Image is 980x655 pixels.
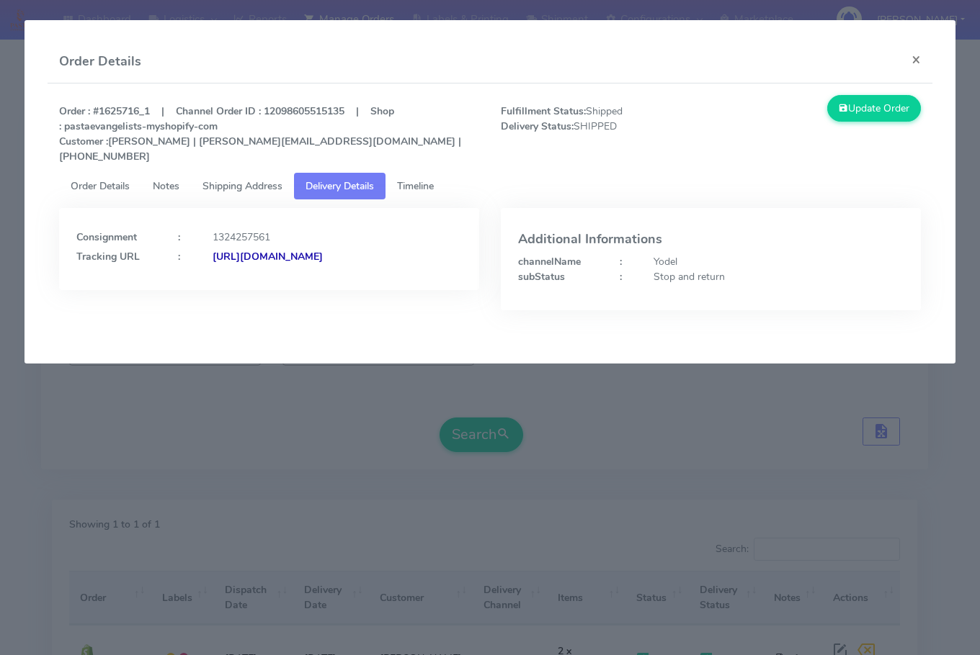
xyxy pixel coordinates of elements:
strong: Customer : [59,135,108,148]
strong: [URL][DOMAIN_NAME] [213,250,323,263]
strong: : [620,270,622,284]
strong: Fulfillment Status: [501,104,586,118]
span: Shipped SHIPPED [490,104,710,164]
h4: Additional Informations [518,232,904,247]
strong: : [178,250,180,263]
strong: Order : #1625716_1 | Channel Order ID : 12098605515135 | Shop : pastaevangelists-myshopify-com [P... [59,104,461,163]
strong: subStatus [518,270,565,284]
strong: Consignment [76,230,137,244]
strong: Tracking URL [76,250,140,263]
ul: Tabs [59,173,920,199]
button: Update Order [827,95,921,122]
div: 1324257561 [202,230,473,245]
strong: : [620,255,622,268]
span: Notes [153,179,179,193]
h4: Order Details [59,52,141,71]
strong: Delivery Status: [501,119,574,133]
span: Order Details [71,179,130,193]
span: Timeline [397,179,434,193]
div: Stop and return [643,269,914,284]
span: Delivery Details [306,179,374,193]
span: Shipping Address [202,179,282,193]
button: Close [900,40,932,78]
strong: channelName [518,255,581,268]
strong: : [178,230,180,244]
div: Yodel [643,254,914,269]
